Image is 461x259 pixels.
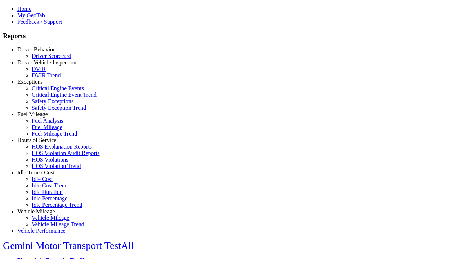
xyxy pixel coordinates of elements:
[3,32,458,40] h3: Reports
[32,72,61,78] a: DVIR Trend
[17,137,56,143] a: Hours of Service
[32,118,63,124] a: Fuel Analysis
[32,66,46,72] a: DVIR
[32,124,62,130] a: Fuel Mileage
[32,85,84,91] a: Critical Engine Events
[32,163,81,169] a: HOS Violation Trend
[17,208,55,214] a: Vehicle Mileage
[17,169,55,176] a: Idle Time / Cost
[32,215,69,221] a: Vehicle Mileage
[32,182,68,188] a: Idle Cost Trend
[32,131,77,137] a: Fuel Mileage Trend
[32,144,92,150] a: HOS Explanation Reports
[17,6,31,12] a: Home
[17,228,66,234] a: Vehicle Performance
[32,53,71,59] a: Driver Scorecard
[32,202,82,208] a: Idle Percentage Trend
[17,111,48,117] a: Fuel Mileage
[32,176,53,182] a: Idle Cost
[32,221,84,227] a: Vehicle Mileage Trend
[17,19,62,25] a: Feedback / Support
[32,195,67,201] a: Idle Percentage
[32,150,100,156] a: HOS Violation Audit Reports
[32,98,73,104] a: Safety Exceptions
[32,156,68,163] a: HOS Violations
[32,92,97,98] a: Critical Engine Event Trend
[3,240,134,251] a: Gemini Motor Transport TestAll
[17,79,43,85] a: Exceptions
[32,105,86,111] a: Safety Exception Trend
[32,189,63,195] a: Idle Duration
[17,12,45,18] a: My GeoTab
[17,46,55,53] a: Driver Behavior
[17,59,76,65] a: Driver Vehicle Inspection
